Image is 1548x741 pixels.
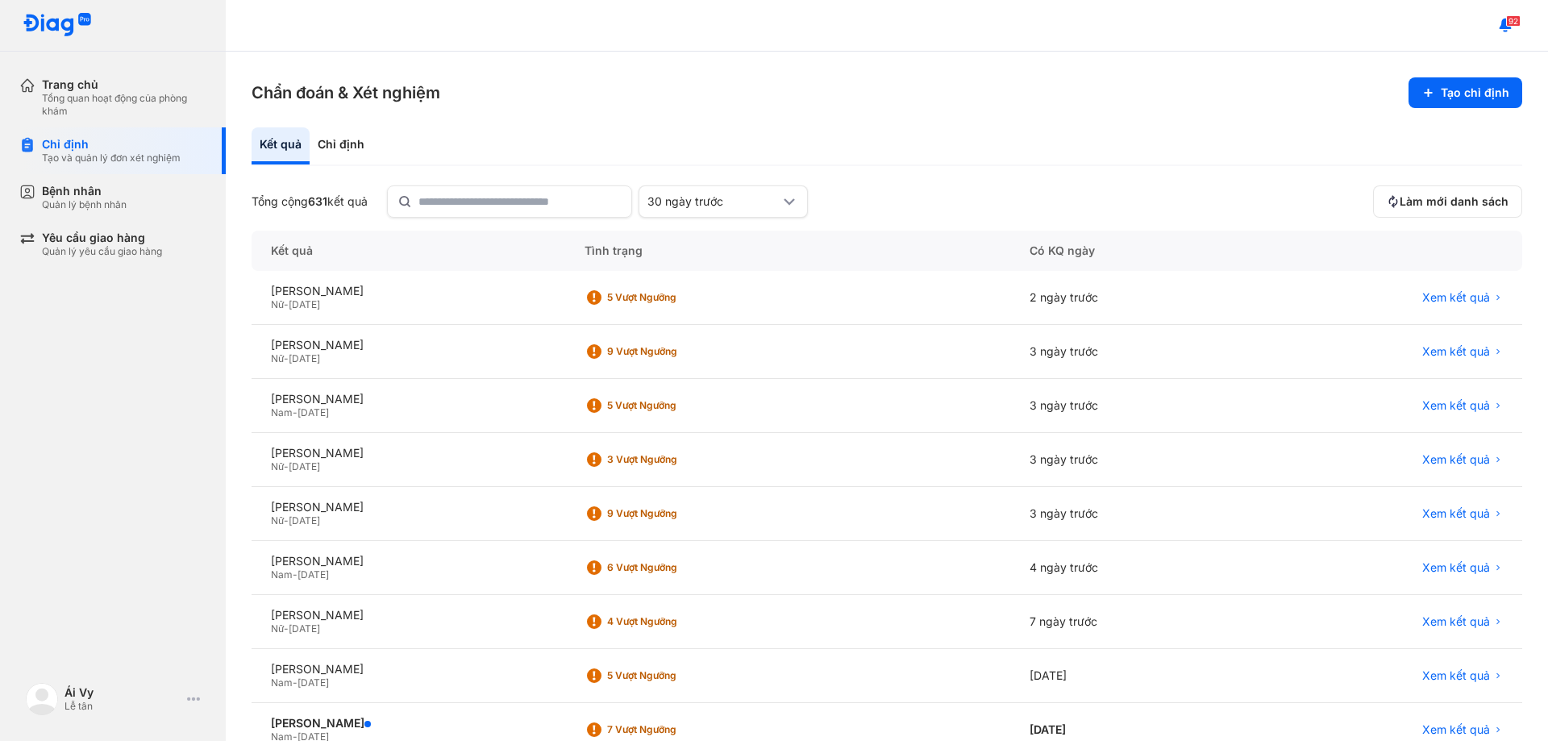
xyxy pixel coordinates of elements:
div: 7 ngày trước [1010,595,1253,649]
div: Yêu cầu giao hàng [42,231,162,245]
span: Xem kết quả [1422,290,1490,305]
span: - [284,298,289,310]
div: 4 ngày trước [1010,541,1253,595]
span: Xem kết quả [1422,668,1490,683]
span: [DATE] [289,514,320,527]
span: [DATE] [289,460,320,472]
span: Xem kết quả [1422,506,1490,521]
div: 2 ngày trước [1010,271,1253,325]
span: - [293,568,298,581]
div: 5 Vượt ngưỡng [607,669,736,682]
div: [PERSON_NAME] [271,662,546,676]
div: Chỉ định [42,137,181,152]
span: - [284,622,289,635]
div: 6 Vượt ngưỡng [607,561,736,574]
div: Trang chủ [42,77,206,92]
div: [PERSON_NAME] [271,446,546,460]
span: Xem kết quả [1422,344,1490,359]
span: [DATE] [289,352,320,364]
span: Xem kết quả [1422,560,1490,575]
div: [PERSON_NAME] [271,608,546,622]
span: Nữ [271,298,284,310]
div: 3 ngày trước [1010,433,1253,487]
div: 3 ngày trước [1010,487,1253,541]
div: [PERSON_NAME] [271,716,546,731]
div: Kết quả [252,231,565,271]
div: Tổng cộng kết quả [252,194,368,209]
div: Tình trạng [565,231,1010,271]
img: logo [23,13,92,38]
div: Tổng quan hoạt động của phòng khám [42,92,206,118]
span: - [293,406,298,418]
div: 9 Vượt ngưỡng [607,507,736,520]
span: Nữ [271,514,284,527]
span: Nữ [271,460,284,472]
div: 3 ngày trước [1010,325,1253,379]
div: 4 Vượt ngưỡng [607,615,736,628]
div: Bệnh nhân [42,184,127,198]
div: 3 ngày trước [1010,379,1253,433]
div: Chỉ định [310,127,372,164]
span: 631 [308,194,327,208]
div: 9 Vượt ngưỡng [607,345,736,358]
span: Xem kết quả [1422,614,1490,629]
span: Nữ [271,352,284,364]
span: - [293,676,298,689]
span: Nữ [271,622,284,635]
div: Có KQ ngày [1010,231,1253,271]
h3: Chẩn đoán & Xét nghiệm [252,81,440,104]
div: [PERSON_NAME] [271,554,546,568]
button: Tạo chỉ định [1409,77,1522,108]
span: Nam [271,568,293,581]
span: Xem kết quả [1422,398,1490,413]
span: [DATE] [298,676,329,689]
div: Ái Vy [64,685,181,700]
div: 3 Vượt ngưỡng [607,453,736,466]
div: 30 ngày trước [647,194,780,209]
span: - [284,460,289,472]
div: [DATE] [1010,649,1253,703]
div: 5 Vượt ngưỡng [607,291,736,304]
span: 92 [1506,15,1521,27]
span: [DATE] [298,568,329,581]
span: [DATE] [289,298,320,310]
span: Làm mới danh sách [1400,194,1508,209]
div: [PERSON_NAME] [271,392,546,406]
div: 5 Vượt ngưỡng [607,399,736,412]
span: [DATE] [298,406,329,418]
span: Xem kết quả [1422,722,1490,737]
div: [PERSON_NAME] [271,284,546,298]
span: Nam [271,676,293,689]
span: Xem kết quả [1422,452,1490,467]
div: [PERSON_NAME] [271,338,546,352]
span: [DATE] [289,622,320,635]
div: Lễ tân [64,700,181,713]
div: [PERSON_NAME] [271,500,546,514]
button: Làm mới danh sách [1373,185,1522,218]
div: 7 Vượt ngưỡng [607,723,736,736]
div: Tạo và quản lý đơn xét nghiệm [42,152,181,164]
span: - [284,514,289,527]
img: logo [26,683,58,715]
div: Quản lý yêu cầu giao hàng [42,245,162,258]
div: Kết quả [252,127,310,164]
span: Nam [271,406,293,418]
span: - [284,352,289,364]
div: Quản lý bệnh nhân [42,198,127,211]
